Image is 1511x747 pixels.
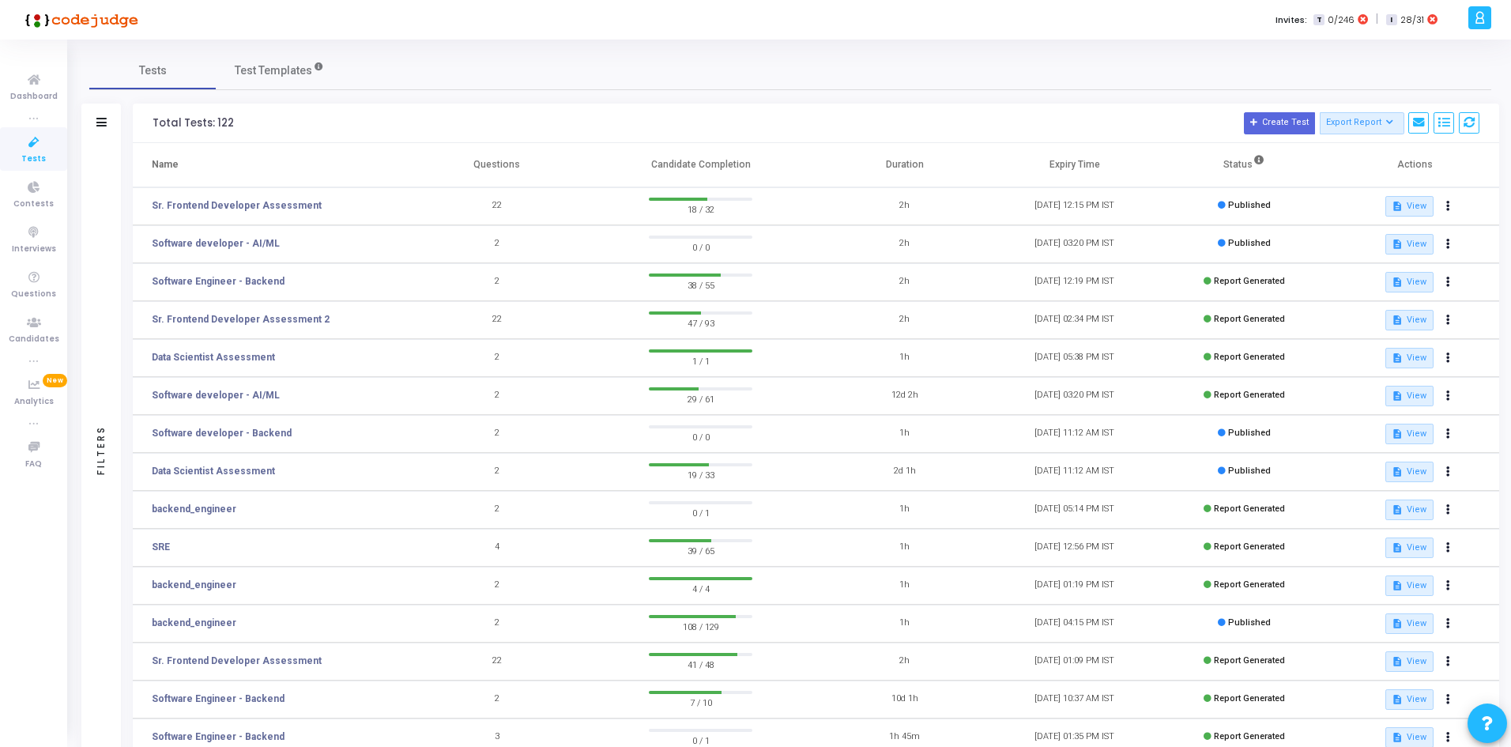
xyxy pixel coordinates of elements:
td: 2h [820,643,989,681]
mat-icon: description [1392,390,1403,402]
span: 28/31 [1400,13,1424,27]
td: 2 [412,225,582,263]
button: View [1385,348,1434,368]
mat-icon: description [1392,542,1403,553]
td: 1h [820,605,989,643]
th: Name [133,143,412,187]
span: 29 / 61 [649,390,752,406]
a: backend_engineer [152,616,236,630]
span: Published [1228,466,1271,476]
td: 2h [820,301,989,339]
span: Published [1228,617,1271,628]
a: Data Scientist Assessment [152,350,275,364]
a: Software Engineer - Backend [152,692,284,706]
td: [DATE] 01:09 PM IST [989,643,1159,681]
td: [DATE] 12:15 PM IST [989,187,1159,225]
span: Published [1228,428,1271,438]
td: 1h [820,491,989,529]
span: New [43,374,67,387]
span: 39 / 65 [649,542,752,558]
td: 2 [412,567,582,605]
button: Export Report [1320,112,1404,134]
button: View [1385,575,1434,596]
td: 22 [412,187,582,225]
a: backend_engineer [152,578,236,592]
button: View [1385,424,1434,444]
td: 1h [820,415,989,453]
th: Status [1159,143,1329,187]
mat-icon: description [1392,428,1403,440]
th: Expiry Time [989,143,1159,187]
td: 2 [412,339,582,377]
mat-icon: description [1392,315,1403,326]
td: [DATE] 04:15 PM IST [989,605,1159,643]
a: Software developer - AI/ML [152,236,280,251]
button: View [1385,613,1434,634]
span: Report Generated [1214,504,1285,514]
span: Report Generated [1214,390,1285,400]
mat-icon: description [1392,239,1403,250]
td: [DATE] 05:38 PM IST [989,339,1159,377]
span: 41 / 48 [649,656,752,672]
span: 38 / 55 [649,277,752,292]
img: logo [20,4,138,36]
span: 18 / 32 [649,201,752,217]
mat-icon: description [1392,277,1403,288]
td: 2 [412,377,582,415]
td: 12d 2h [820,377,989,415]
a: Software developer - AI/ML [152,388,280,402]
span: 0 / 0 [649,428,752,444]
span: 47 / 93 [649,315,752,330]
a: Software developer - Backend [152,426,292,440]
td: [DATE] 03:20 PM IST [989,225,1159,263]
button: View [1385,651,1434,672]
td: [DATE] 03:20 PM IST [989,377,1159,415]
span: Report Generated [1214,314,1285,324]
button: View [1385,196,1434,217]
button: View [1385,538,1434,558]
td: 10d 1h [820,681,989,719]
span: 7 / 10 [649,694,752,710]
button: View [1385,272,1434,292]
span: Questions [11,288,56,301]
td: 1h [820,529,989,567]
mat-icon: description [1392,732,1403,743]
div: Total Tests: 122 [153,117,234,130]
th: Candidate Completion [582,143,820,187]
td: 2h [820,263,989,301]
td: [DATE] 01:19 PM IST [989,567,1159,605]
span: FAQ [25,458,42,471]
td: 2 [412,491,582,529]
td: 2 [412,415,582,453]
a: Software Engineer - Backend [152,274,284,289]
span: Report Generated [1214,693,1285,704]
span: Report Generated [1214,655,1285,666]
a: Sr. Frontend Developer Assessment [152,198,322,213]
td: 2 [412,453,582,491]
span: 19 / 33 [649,466,752,482]
span: Published [1228,200,1271,210]
span: 4 / 4 [649,580,752,596]
button: View [1385,234,1434,255]
a: Sr. Frontend Developer Assessment [152,654,322,668]
td: 1h [820,567,989,605]
span: Dashboard [10,90,58,104]
span: T [1313,14,1324,26]
span: Tests [139,62,167,79]
td: 2h [820,187,989,225]
button: View [1385,689,1434,710]
mat-icon: description [1392,353,1403,364]
span: I [1386,14,1396,26]
td: [DATE] 02:34 PM IST [989,301,1159,339]
th: Duration [820,143,989,187]
td: 1h [820,339,989,377]
mat-icon: description [1392,504,1403,515]
td: [DATE] 10:37 AM IST [989,681,1159,719]
td: 2 [412,263,582,301]
span: Interviews [12,243,56,256]
a: backend_engineer [152,502,236,516]
button: View [1385,310,1434,330]
a: Software Engineer - Backend [152,730,284,744]
button: View [1385,500,1434,520]
td: [DATE] 12:19 PM IST [989,263,1159,301]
